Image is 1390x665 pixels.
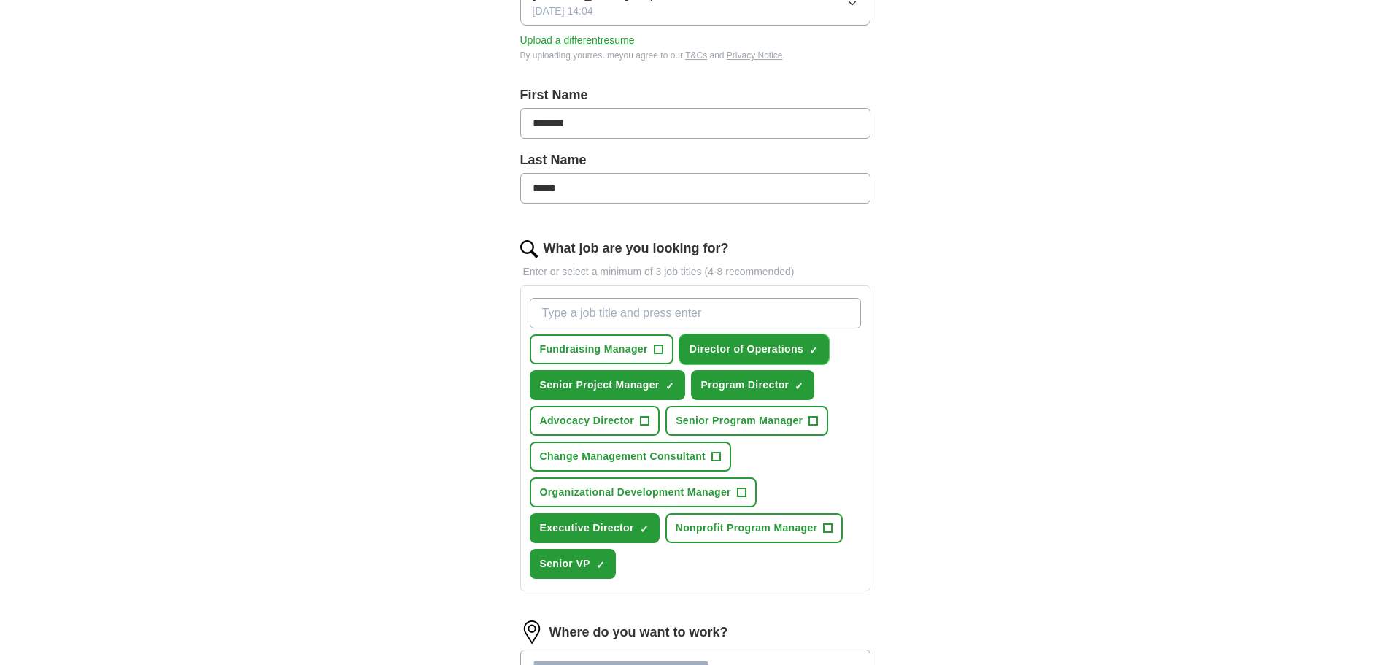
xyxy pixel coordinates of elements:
img: location.png [520,620,544,644]
button: Change Management Consultant [530,442,732,472]
button: Senior Program Manager [665,406,828,436]
a: Privacy Notice [727,50,783,61]
span: Senior VP [540,556,590,572]
label: What job are you looking for? [544,239,729,258]
span: ✓ [640,523,649,535]
button: Senior VP✓ [530,549,616,579]
span: ✓ [795,380,803,392]
span: Change Management Consultant [540,449,706,464]
span: Program Director [701,377,789,393]
button: Nonprofit Program Manager [665,513,843,543]
button: Program Director✓ [691,370,815,400]
span: Fundraising Manager [540,342,648,357]
label: Where do you want to work? [549,623,728,642]
span: ✓ [596,559,605,571]
a: T&Cs [685,50,707,61]
span: Senior Project Manager [540,377,660,393]
span: Advocacy Director [540,413,635,428]
label: First Name [520,85,870,105]
div: By uploading your resume you agree to our and . [520,49,870,62]
span: ✓ [809,345,818,356]
span: Director of Operations [690,342,803,357]
span: Senior Program Manager [676,413,803,428]
span: Nonprofit Program Manager [676,520,818,536]
button: Upload a differentresume [520,33,635,48]
label: Last Name [520,150,870,170]
p: Enter or select a minimum of 3 job titles (4-8 recommended) [520,264,870,280]
button: Executive Director✓ [530,513,660,543]
button: Fundraising Manager [530,334,673,364]
button: Senior Project Manager✓ [530,370,685,400]
span: Executive Director [540,520,634,536]
input: Type a job title and press enter [530,298,861,328]
button: Director of Operations✓ [679,334,829,364]
img: search.png [520,240,538,258]
button: Advocacy Director [530,406,660,436]
button: Organizational Development Manager [530,477,757,507]
span: [DATE] 14:04 [533,4,593,19]
span: Organizational Development Manager [540,485,731,500]
span: ✓ [665,380,674,392]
